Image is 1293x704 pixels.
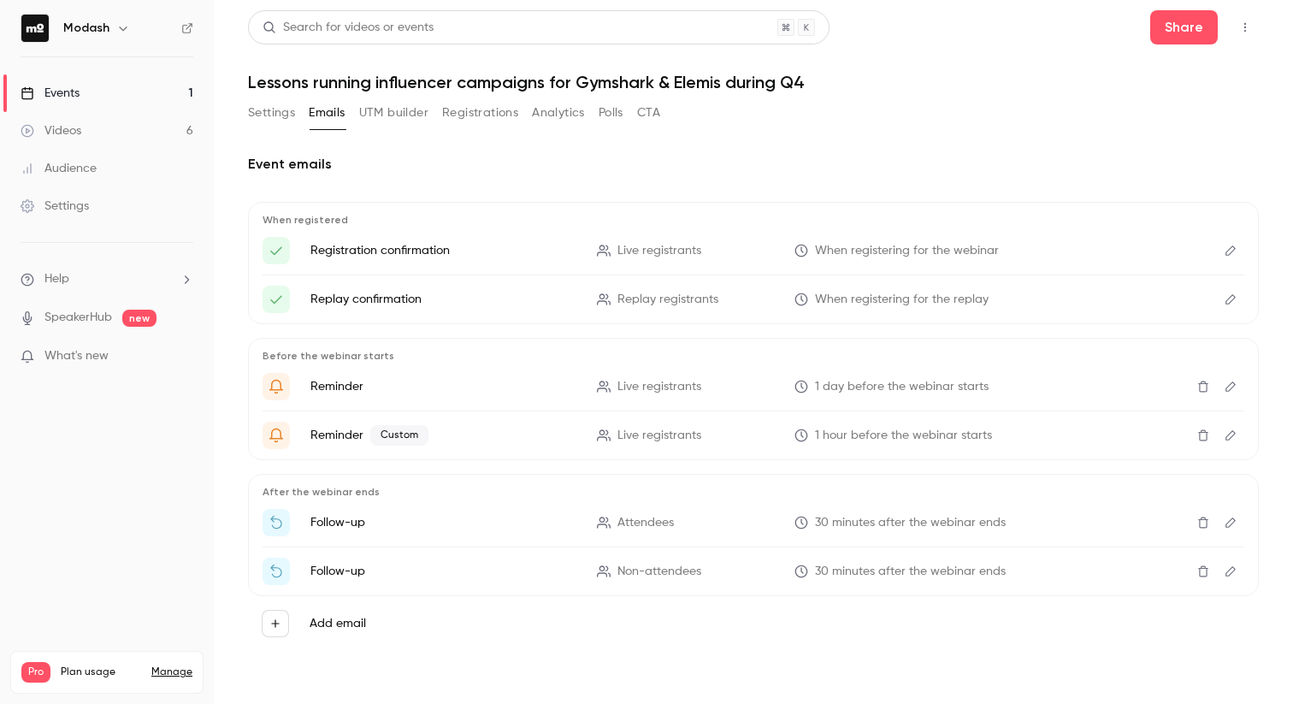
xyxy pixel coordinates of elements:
div: Audience [21,160,97,177]
div: Videos [21,122,81,139]
button: Edit [1217,237,1244,264]
button: Delete [1190,558,1217,585]
span: Live registrants [617,427,701,445]
button: UTM builder [359,99,428,127]
p: Reminder [310,425,576,446]
li: help-dropdown-opener [21,270,193,288]
span: Live registrants [617,378,701,396]
button: Analytics [532,99,585,127]
span: Attendees [617,514,674,532]
span: Replay registrants [617,291,718,309]
span: Help [44,270,69,288]
a: Manage [151,666,192,679]
button: Emails [309,99,345,127]
li: {{ event_name }} is about to go live [263,422,1244,449]
span: Non-attendees [617,563,701,581]
button: Share [1150,10,1218,44]
label: Add email [310,615,366,632]
p: When registered [263,213,1244,227]
button: Delete [1190,422,1217,449]
a: SpeakerHub [44,309,112,327]
span: Plan usage [61,666,141,679]
button: Delete [1190,373,1217,400]
span: 30 minutes after the webinar ends [815,514,1006,532]
span: Custom [370,425,428,446]
p: Registration confirmation [310,242,576,259]
h2: Event emails [248,154,1259,175]
span: 30 minutes after the webinar ends [815,563,1006,581]
li: Here's your access link to {{ event_name }}! [263,286,1244,313]
span: What's new [44,347,109,365]
button: Edit [1217,422,1244,449]
div: Settings [21,198,89,215]
li: Here's your access link to {{ event_name }}! [263,237,1244,264]
div: Events [21,85,80,102]
li: Watch the replay of {{ event_name }} [263,558,1244,585]
p: Replay confirmation [310,291,576,308]
button: Edit [1217,558,1244,585]
span: When registering for the replay [815,291,989,309]
h1: Lessons running influencer campaigns for Gymshark & Elemis during Q4 [248,72,1259,92]
p: Follow-up [310,514,576,531]
li: Thanks for attending {{ event_name }} [263,509,1244,536]
button: Settings [248,99,295,127]
p: After the webinar ends [263,485,1244,499]
img: Modash [21,15,49,42]
li: Get Ready for '{{ event_name }}' tomorrow! [263,373,1244,400]
button: CTA [637,99,660,127]
div: Search for videos or events [263,19,434,37]
button: Delete [1190,509,1217,536]
p: Reminder [310,378,576,395]
button: Polls [599,99,623,127]
button: Registrations [442,99,518,127]
span: 1 day before the webinar starts [815,378,989,396]
p: Follow-up [310,563,576,580]
h6: Modash [63,20,109,37]
span: Live registrants [617,242,701,260]
p: Before the webinar starts [263,349,1244,363]
span: new [122,310,156,327]
span: 1 hour before the webinar starts [815,427,992,445]
button: Edit [1217,509,1244,536]
span: Pro [21,662,50,683]
button: Edit [1217,286,1244,313]
span: When registering for the webinar [815,242,999,260]
button: Edit [1217,373,1244,400]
